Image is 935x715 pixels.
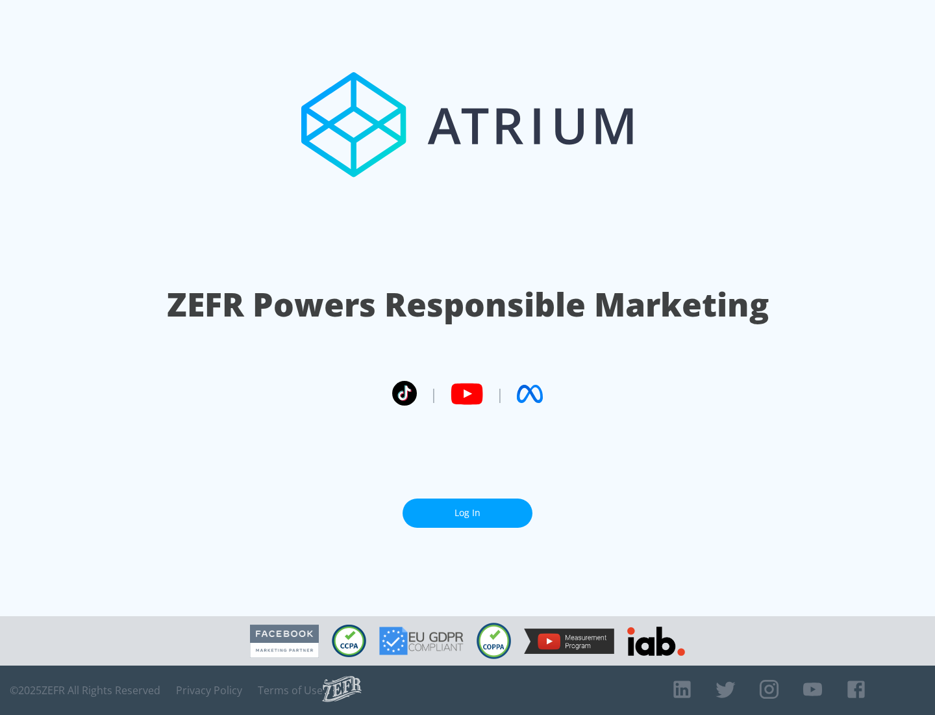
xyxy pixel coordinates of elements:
a: Terms of Use [258,684,323,697]
img: YouTube Measurement Program [524,629,614,654]
h1: ZEFR Powers Responsible Marketing [167,282,769,327]
img: Facebook Marketing Partner [250,625,319,658]
img: GDPR Compliant [379,627,464,655]
img: IAB [627,627,685,656]
a: Privacy Policy [176,684,242,697]
a: Log In [403,499,532,528]
img: CCPA Compliant [332,625,366,657]
span: | [496,384,504,404]
span: © 2025 ZEFR All Rights Reserved [10,684,160,697]
img: COPPA Compliant [477,623,511,659]
span: | [430,384,438,404]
